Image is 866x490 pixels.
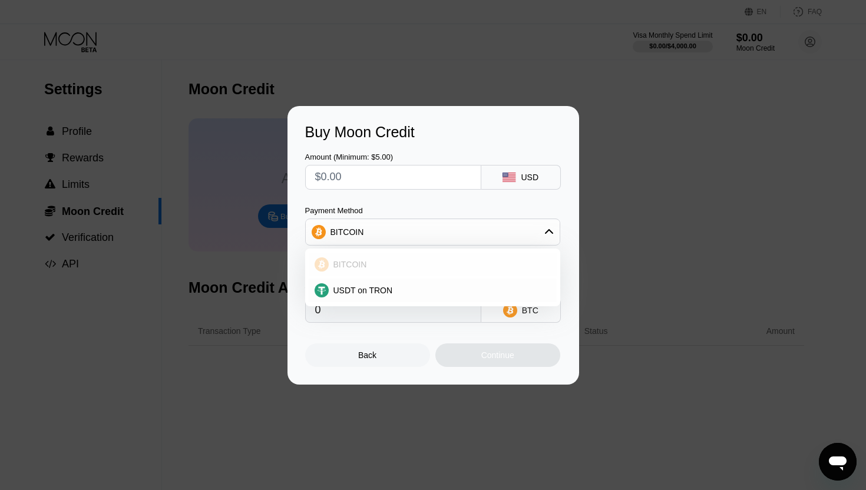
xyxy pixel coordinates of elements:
[309,253,557,276] div: BITCOIN
[333,260,367,269] span: BITCOIN
[819,443,857,481] iframe: Button to launch messaging window
[521,173,538,182] div: USD
[330,227,364,237] div: BITCOIN
[522,306,538,315] div: BTC
[306,220,560,244] div: BITCOIN
[305,124,561,141] div: Buy Moon Credit
[305,153,481,161] div: Amount (Minimum: $5.00)
[333,286,393,295] span: USDT on TRON
[309,279,557,302] div: USDT on TRON
[305,343,430,367] div: Back
[315,165,471,189] input: $0.00
[305,206,560,215] div: Payment Method
[358,350,376,360] div: Back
